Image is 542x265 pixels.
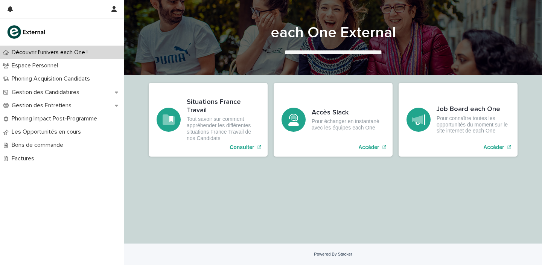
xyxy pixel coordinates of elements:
a: Accéder [274,83,393,157]
p: Pour échanger en instantané avec les équipes each One [312,118,385,131]
p: Gestion des Candidatures [9,89,85,96]
img: bc51vvfgR2QLHU84CWIQ [6,24,47,40]
p: Découvrir l'univers each One ! [9,49,94,56]
p: Factures [9,155,40,162]
h1: each One External [149,24,518,42]
p: Espace Personnel [9,62,64,69]
a: Consulter [149,83,268,157]
p: Tout savoir sur comment appréhender les différentes situations France Travail de nos Candidats [187,116,260,141]
p: Phoning Acquisition Candidats [9,75,96,82]
h3: Situations France Travail [187,98,260,114]
p: Consulter [230,144,254,151]
p: Bons de commande [9,142,69,149]
p: Phoning Impact Post-Programme [9,115,103,122]
p: Pour connaître toutes les opportunités du moment sur le site internet de each One [437,115,510,134]
p: Accéder [483,144,504,151]
a: Accéder [399,83,518,157]
h3: Accès Slack [312,109,385,117]
p: Les Opportunités en cours [9,128,87,136]
p: Accéder [358,144,379,151]
p: Gestion des Entretiens [9,102,78,109]
h3: Job Board each One [437,105,510,114]
a: Powered By Stacker [314,252,352,256]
